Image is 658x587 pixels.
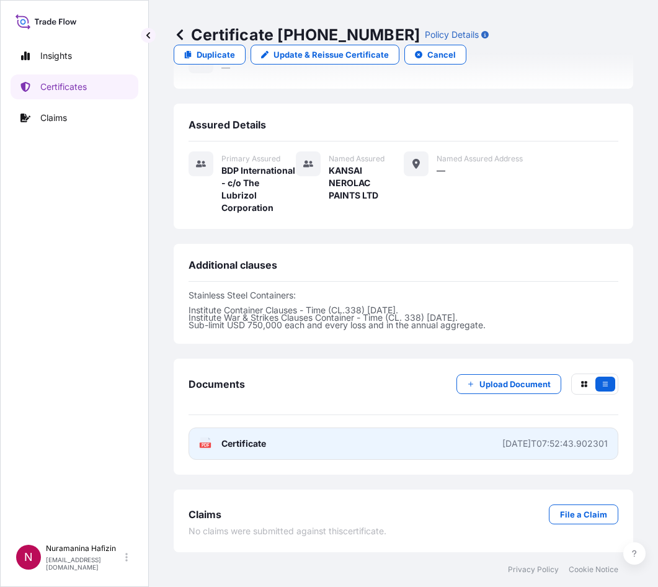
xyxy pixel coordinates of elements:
a: Update & Reissue Certificate [251,45,399,65]
p: File a Claim [560,508,607,521]
span: Documents [189,378,245,390]
button: Upload Document [456,374,561,394]
span: Primary assured [221,154,280,164]
a: Certificates [11,74,138,99]
span: Claims [189,508,221,521]
p: Certificates [40,81,87,93]
a: Duplicate [174,45,246,65]
span: Certificate [221,437,266,450]
span: No claims were submitted against this certificate . [189,525,386,537]
p: [EMAIL_ADDRESS][DOMAIN_NAME] [46,556,123,571]
span: Assured Details [189,119,266,131]
a: Insights [11,43,138,68]
p: Cancel [427,48,456,61]
span: KANSAI NEROLAC PAINTS LTD [329,164,403,202]
text: PDF [202,443,210,447]
a: Cookie Notice [569,565,618,575]
span: N [24,551,33,563]
p: Duplicate [197,48,235,61]
a: Claims [11,105,138,130]
button: Cancel [404,45,466,65]
span: BDP International - c/o The Lubrizol Corporation [221,164,296,214]
a: Privacy Policy [508,565,559,575]
span: — [437,164,445,177]
p: Update & Reissue Certificate [273,48,389,61]
span: Named Assured [329,154,385,164]
div: [DATE]T07:52:43.902301 [502,437,608,450]
p: Insights [40,50,72,62]
a: PDFCertificate[DATE]T07:52:43.902301 [189,428,618,460]
p: Claims [40,112,67,124]
span: Named Assured Address [437,154,523,164]
p: Nuramanina Hafizin [46,544,123,553]
span: Additional clauses [189,259,277,271]
p: Certificate [PHONE_NUMBER] [174,25,420,45]
p: Upload Document [479,378,551,390]
a: File a Claim [549,504,618,524]
p: Stainless Steel Containers: Institute Container Clauses - Time (CL.338) [DATE]. Institute War & S... [189,292,618,329]
p: Policy Details [425,29,479,41]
